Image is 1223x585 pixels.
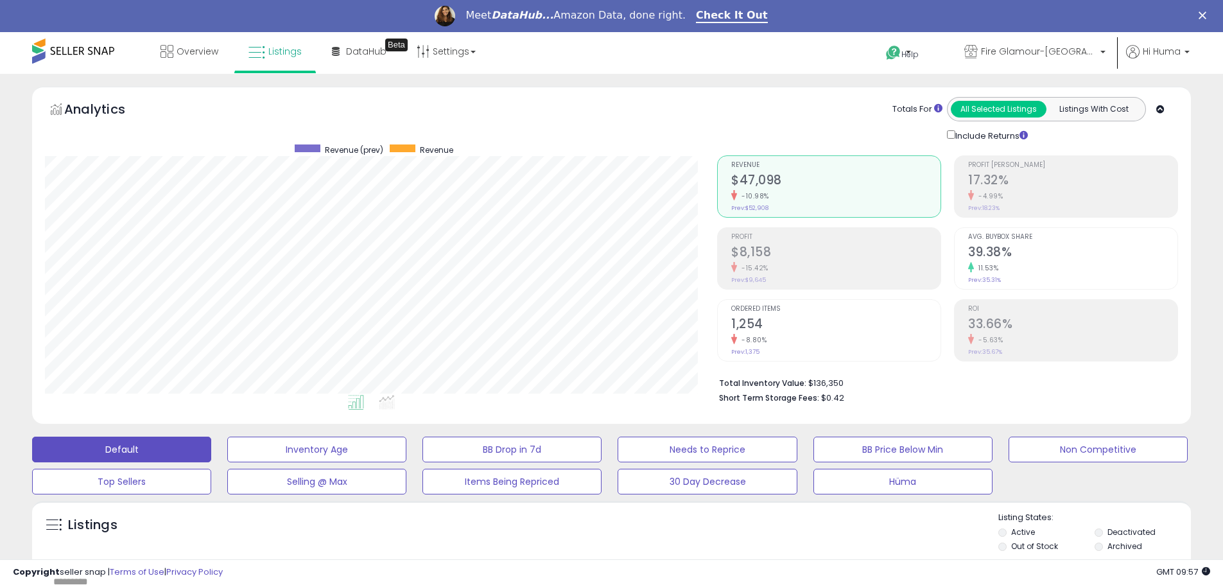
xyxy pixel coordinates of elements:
li: $136,350 [719,374,1168,390]
img: Profile image for Georgie [435,6,455,26]
div: Close [1199,12,1211,19]
button: Items Being Repriced [422,469,602,494]
span: Revenue (prev) [325,144,383,155]
h2: 39.38% [968,245,1177,262]
button: Listings With Cost [1046,101,1141,118]
button: BB Price Below Min [813,437,993,462]
small: Prev: $9,645 [731,276,766,284]
a: Settings [407,32,485,71]
a: Fire Glamour-[GEOGRAPHIC_DATA] [955,32,1115,74]
button: 30 Day Decrease [618,469,797,494]
span: Hi Huma [1143,45,1181,58]
span: Help [901,49,919,60]
h2: 1,254 [731,317,941,334]
small: Prev: 35.31% [968,276,1001,284]
h2: $47,098 [731,173,941,190]
small: -15.42% [737,263,768,273]
span: Revenue [731,162,941,169]
small: Prev: $52,908 [731,204,768,212]
i: Get Help [885,45,901,61]
div: Tooltip anchor [385,39,408,51]
div: Meet Amazon Data, done right. [465,9,686,22]
button: All Selected Listings [951,101,1046,118]
strong: Copyright [13,566,60,578]
span: Avg. Buybox Share [968,234,1177,241]
div: Include Returns [937,128,1043,143]
h2: 33.66% [968,317,1177,334]
label: Deactivated [1107,527,1156,537]
small: Prev: 18.23% [968,204,1000,212]
button: Default [32,437,211,462]
a: Overview [151,32,228,71]
a: Help [876,35,944,74]
small: 11.53% [974,263,998,273]
span: Fire Glamour-[GEOGRAPHIC_DATA] [981,45,1097,58]
label: Out of Stock [1011,541,1058,552]
a: Privacy Policy [166,566,223,578]
p: Listing States: [998,512,1191,524]
a: DataHub [322,32,396,71]
span: Listings [268,45,302,58]
button: BB Drop in 7d [422,437,602,462]
small: -5.63% [974,335,1003,345]
span: $0.42 [821,392,844,404]
span: ROI [968,306,1177,313]
label: Active [1011,527,1035,537]
h5: Listings [68,516,117,534]
button: Inventory Age [227,437,406,462]
a: Listings [239,32,311,71]
button: Top Sellers [32,469,211,494]
span: Ordered Items [731,306,941,313]
small: Prev: 35.67% [968,348,1002,356]
small: -10.98% [737,191,769,201]
button: Hüma [813,469,993,494]
h2: $8,158 [731,245,941,262]
span: Profit [731,234,941,241]
span: Profit [PERSON_NAME] [968,162,1177,169]
button: Needs to Reprice [618,437,797,462]
a: Check It Out [696,9,768,23]
span: 2025-08-18 09:57 GMT [1156,566,1210,578]
a: Hi Huma [1126,45,1190,74]
div: Totals For [892,103,942,116]
span: Overview [177,45,218,58]
b: Short Term Storage Fees: [719,392,819,403]
div: seller snap | | [13,566,223,579]
i: DataHub... [491,9,553,21]
h2: 17.32% [968,173,1177,190]
button: Selling @ Max [227,469,406,494]
span: Revenue [420,144,453,155]
span: DataHub [346,45,386,58]
label: Archived [1107,541,1142,552]
b: Total Inventory Value: [719,378,806,389]
button: Non Competitive [1009,437,1188,462]
small: -4.99% [974,191,1003,201]
h5: Analytics [64,100,150,121]
a: Terms of Use [110,566,164,578]
small: -8.80% [737,335,767,345]
small: Prev: 1,375 [731,348,759,356]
